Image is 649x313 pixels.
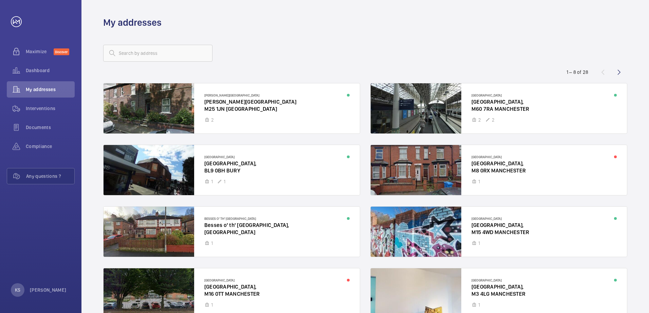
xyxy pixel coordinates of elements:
p: KS [15,287,20,293]
span: My addresses [26,86,75,93]
span: Dashboard [26,67,75,74]
p: [PERSON_NAME] [30,287,67,293]
span: Documents [26,124,75,131]
span: Compliance [26,143,75,150]
h1: My addresses [103,16,162,29]
div: 1 – 8 of 28 [567,69,588,76]
span: Discover [54,48,69,55]
input: Search by address [103,45,212,62]
span: Maximize [26,48,54,55]
span: Interventions [26,105,75,112]
span: Any questions ? [26,173,74,180]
